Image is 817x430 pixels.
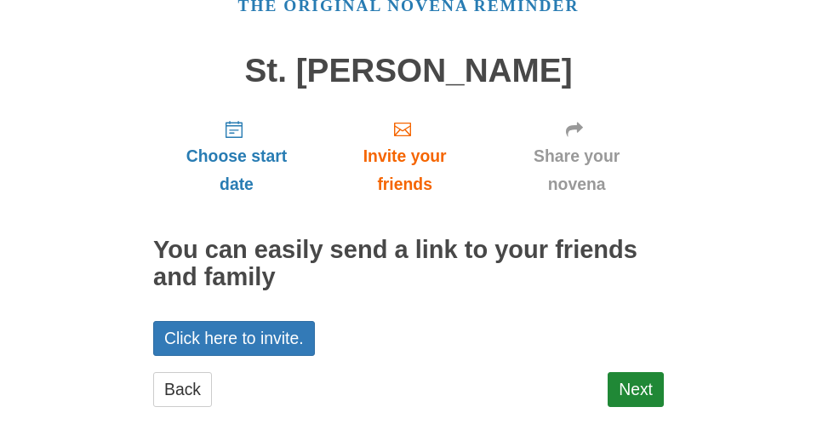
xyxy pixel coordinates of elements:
span: Share your novena [506,142,647,198]
span: Invite your friends [337,142,472,198]
span: Choose start date [170,142,303,198]
a: Click here to invite. [153,321,315,356]
a: Choose start date [153,106,320,207]
a: Back [153,372,212,407]
h1: St. [PERSON_NAME] [153,53,664,89]
a: Invite your friends [320,106,489,207]
a: Next [608,372,664,407]
h2: You can easily send a link to your friends and family [153,237,664,291]
a: Share your novena [489,106,664,207]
